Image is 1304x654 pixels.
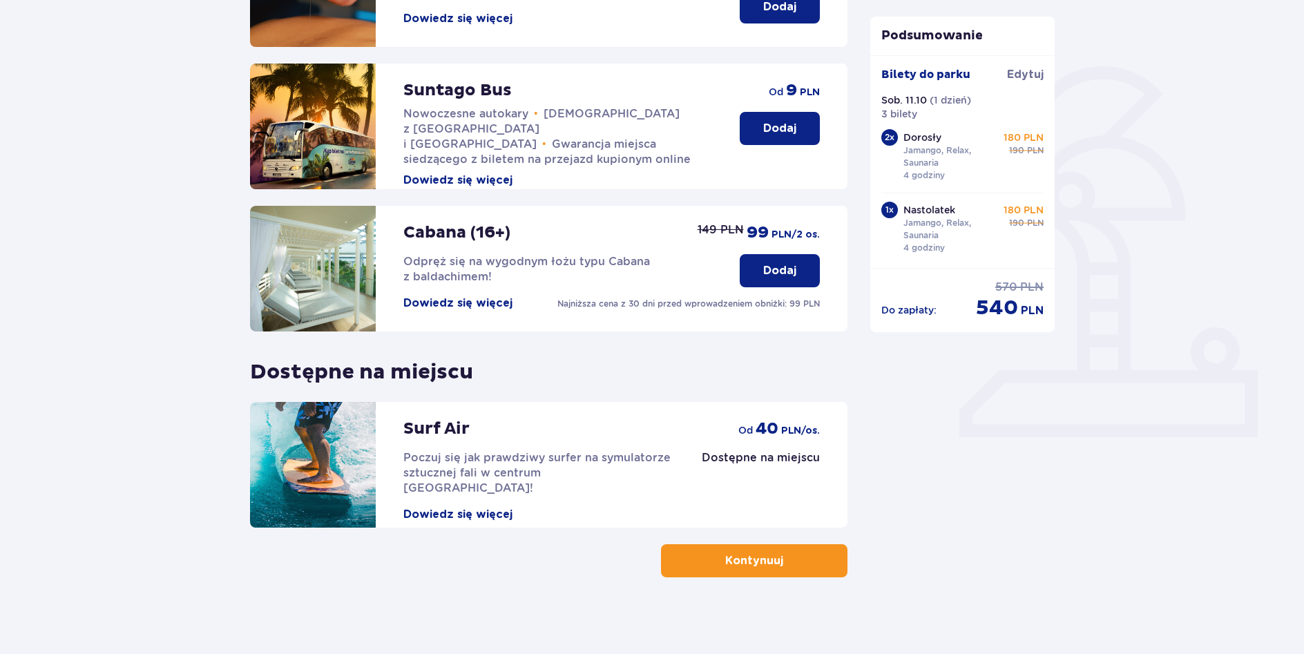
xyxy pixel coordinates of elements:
p: Cabana (16+) [403,222,510,243]
p: Dostępne na miejscu [250,348,473,385]
p: Sob. 11.10 [881,93,927,107]
span: 99 [747,222,769,243]
img: attraction [250,64,376,189]
p: Dorosły [903,131,941,144]
span: 40 [756,419,778,439]
span: 570 [995,280,1017,295]
span: PLN [800,86,820,99]
span: od [769,85,783,99]
button: Dowiedz się więcej [403,507,512,522]
span: • [534,107,538,121]
p: 3 bilety [881,107,917,121]
p: 180 PLN [1004,203,1044,217]
span: Odpręż się na wygodnym łożu typu Cabana z baldachimem! [403,255,650,283]
p: Do zapłaty : [881,303,937,317]
p: 180 PLN [1004,131,1044,144]
span: Poczuj się jak prawdziwy surfer na symulatorze sztucznej fali w centrum [GEOGRAPHIC_DATA]! [403,451,671,494]
p: Surf Air [403,419,470,439]
span: PLN [1021,303,1044,318]
button: Dowiedz się więcej [403,296,512,311]
button: Kontynuuj [661,544,847,577]
span: Edytuj [1007,67,1044,82]
span: 9 [786,80,797,101]
span: od [738,423,753,437]
span: 540 [976,295,1018,321]
span: • [542,137,546,151]
span: PLN [1020,280,1044,295]
p: 149 PLN [698,222,744,238]
span: Nowoczesne autokary [403,107,528,120]
p: ( 1 dzień ) [930,93,971,107]
span: 190 [1009,217,1024,229]
p: Dodaj [763,263,796,278]
img: attraction [250,206,376,331]
div: 2 x [881,129,898,146]
span: 190 [1009,144,1024,157]
p: Jamango, Relax, Saunaria [903,144,999,169]
p: 4 godziny [903,169,945,182]
button: Dodaj [740,112,820,145]
p: Nastolatek [903,203,955,217]
p: Jamango, Relax, Saunaria [903,217,999,242]
p: Najniższa cena z 30 dni przed wprowadzeniem obniżki: 99 PLN [557,298,820,310]
span: PLN /os. [781,424,820,438]
img: attraction [250,402,376,528]
p: Suntago Bus [403,80,512,101]
span: PLN [1027,144,1044,157]
p: Kontynuuj [725,553,783,568]
p: Bilety do parku [881,67,970,82]
p: Dostępne na miejscu [702,450,820,465]
button: Dowiedz się więcej [403,11,512,26]
p: 4 godziny [903,242,945,254]
span: [DEMOGRAPHIC_DATA] z [GEOGRAPHIC_DATA] i [GEOGRAPHIC_DATA] [403,107,680,151]
button: Dowiedz się więcej [403,173,512,188]
div: 1 x [881,202,898,218]
span: PLN /2 os. [771,228,820,242]
span: PLN [1027,217,1044,229]
p: Podsumowanie [870,28,1055,44]
p: Dodaj [763,121,796,136]
button: Dodaj [740,254,820,287]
